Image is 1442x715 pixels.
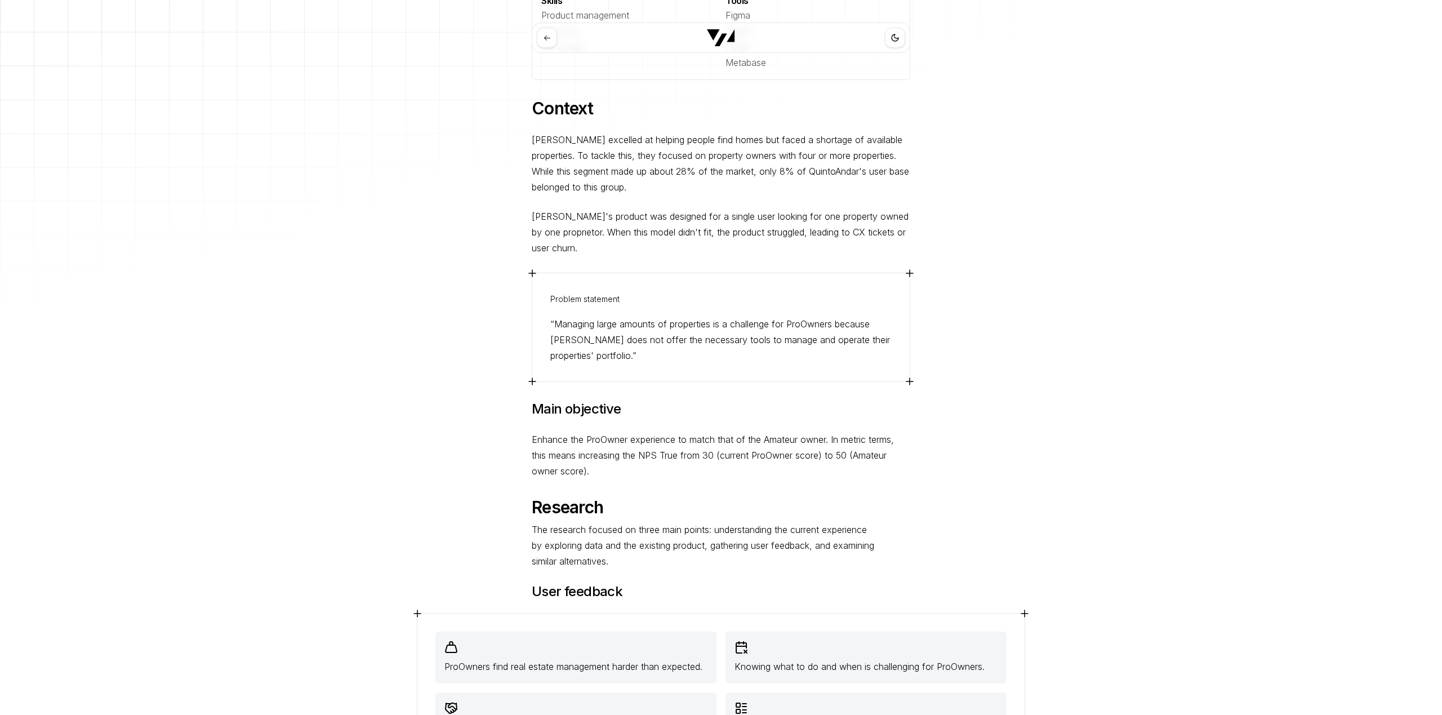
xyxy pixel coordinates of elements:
[532,522,910,569] p: The research focused on three main points: understanding the current experience by exploring data...
[735,659,998,674] p: Knowing what to do and when is challenging for ProOwners.
[726,55,901,70] p: Metabase
[532,492,910,517] h2: Research
[532,94,910,118] h2: Context
[532,583,910,601] h3: User feedback
[541,7,716,23] p: Product management
[532,208,910,256] p: [PERSON_NAME]'s product was designed for a single user looking for one property owned by one prop...
[532,400,910,418] h3: Main objective
[532,432,910,479] p: Enhance the ProOwner experience to match that of the Amateur owner. In metric terms, this means i...
[444,659,707,674] p: ProOwners find real estate management harder than expected.
[550,291,892,307] p: Problem statement
[550,316,892,363] p: “Managing large amounts of properties is a challenge for ProOwners because [PERSON_NAME] does not...
[726,7,901,23] p: Figma
[532,132,910,195] p: [PERSON_NAME] excelled at helping people find homes but faced a shortage of available properties....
